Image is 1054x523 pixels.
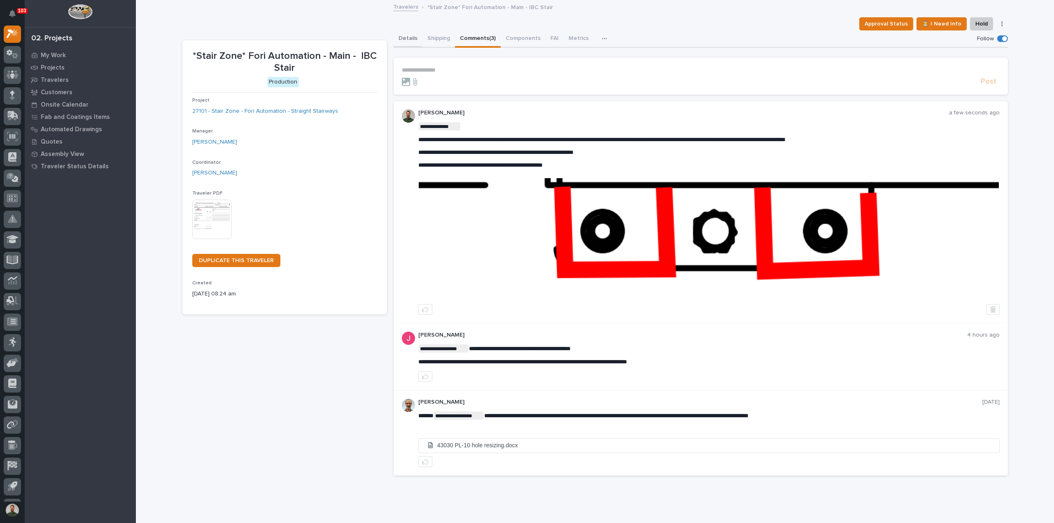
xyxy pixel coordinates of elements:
p: 4 hours ago [967,332,1000,339]
p: Fab and Coatings Items [41,114,110,121]
p: Follow [977,35,994,42]
p: Automated Drawings [41,126,102,133]
a: Fab and Coatings Items [25,111,136,123]
span: DUPLICATE THIS TRAVELER [199,258,274,263]
button: FAI [546,30,564,48]
a: My Work [25,49,136,61]
span: Manager [192,129,213,134]
img: ACg8ocI-SXp0KwvcdjE4ZoRMyLsZRSgZqnEZt9q_hAaElEsh-D-asw=s96-c [402,332,415,345]
img: AATXAJw4slNr5ea0WduZQVIpKGhdapBAGQ9xVsOeEvl5=s96-c [402,109,415,123]
p: Projects [41,64,65,72]
p: 103 [18,8,26,14]
p: Onsite Calendar [41,101,89,109]
span: Project [192,98,210,103]
a: Assembly View [25,148,136,160]
button: Shipping [422,30,455,48]
button: Notifications [4,5,21,22]
p: Quotes [41,138,63,146]
button: Delete post [986,304,1000,315]
span: Coordinator [192,160,221,165]
button: Comments (3) [455,30,501,48]
p: *Stair Zone* Fori Automation - Main - IBC Stair [427,2,553,11]
p: [PERSON_NAME] [418,109,949,116]
a: Automated Drawings [25,123,136,135]
a: DUPLICATE THIS TRAVELER [192,254,280,267]
button: Metrics [564,30,594,48]
button: Post [977,77,1000,86]
span: Post [981,77,996,86]
p: Customers [41,89,72,96]
p: [PERSON_NAME] [418,399,982,406]
p: *Stair Zone* Fori Automation - Main - IBC Stair [192,50,377,74]
div: 02. Projects [31,34,72,43]
span: Hold [975,19,988,29]
img: Workspace Logo [68,4,92,19]
p: a few seconds ago [949,109,1000,116]
span: Created [192,281,212,286]
a: 43030 PL-10 hole resizing.docx [419,439,999,453]
a: Quotes [25,135,136,148]
button: like this post [418,304,432,315]
button: Components [501,30,546,48]
img: AOh14GhUnP333BqRmXh-vZ-TpYZQaFVsuOFmGre8SRZf2A=s96-c [402,399,415,412]
a: 27101 - Stair Zone - Fori Automation - Straight Stairways [192,107,338,116]
button: like this post [418,456,432,467]
a: Travelers [393,2,418,11]
div: Production [267,77,299,87]
p: [DATE] [982,399,1000,406]
button: users-avatar [4,502,21,519]
a: Projects [25,61,136,74]
div: Notifications103 [10,10,21,23]
p: [PERSON_NAME] [418,332,967,339]
p: Assembly View [41,151,84,158]
button: Details [394,30,422,48]
a: Onsite Calendar [25,98,136,111]
button: like this post [418,371,432,382]
a: Traveler Status Details [25,160,136,172]
a: [PERSON_NAME] [192,138,237,146]
button: Hold [970,17,993,30]
a: [PERSON_NAME] [192,169,237,177]
span: ⏳ I Need Info [922,19,961,29]
a: Travelers [25,74,136,86]
span: Approval Status [865,19,908,29]
span: Traveler PDF [192,191,223,196]
a: Customers [25,86,136,98]
p: Traveler Status Details [41,163,109,170]
button: ⏳ I Need Info [916,17,967,30]
p: My Work [41,52,66,59]
p: Travelers [41,77,69,84]
p: [DATE] 08:24 am [192,290,377,298]
button: Approval Status [859,17,913,30]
